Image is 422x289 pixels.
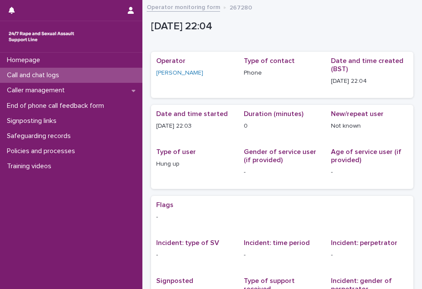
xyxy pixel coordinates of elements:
p: - [156,251,233,260]
p: Caller management [3,86,72,94]
p: - [331,168,408,177]
p: Training videos [3,162,58,170]
span: Type of contact [244,57,295,64]
span: Date and time created (BST) [331,57,403,72]
p: [DATE] 22:04 [151,20,410,33]
p: [DATE] 22:04 [331,77,408,86]
span: Incident: perpetrator [331,239,397,246]
span: New/repeat user [331,110,384,117]
p: Safeguarding records [3,132,78,140]
a: Operator monitoring form [147,2,220,12]
span: Type of user [156,148,196,155]
p: - [156,213,408,222]
span: Flags [156,201,173,208]
p: Phone [244,69,321,78]
span: Operator [156,57,186,64]
p: - [244,251,321,260]
span: Incident: type of SV [156,239,219,246]
p: Policies and processes [3,147,82,155]
p: - [331,251,408,260]
p: 267280 [230,2,252,12]
p: Signposting links [3,117,63,125]
p: - [244,168,321,177]
p: Hung up [156,160,233,169]
span: Incident: time period [244,239,310,246]
p: End of phone call feedback form [3,102,111,110]
p: Call and chat logs [3,71,66,79]
span: Duration (minutes) [244,110,303,117]
span: Signposted [156,277,193,284]
p: [DATE] 22:03 [156,122,233,131]
span: Date and time started [156,110,228,117]
a: [PERSON_NAME] [156,69,203,78]
span: Gender of service user (if provided) [244,148,316,163]
p: Homepage [3,56,47,64]
p: 0 [244,122,321,131]
span: Age of service user (if provided) [331,148,401,163]
img: rhQMoQhaT3yELyF149Cw [7,28,76,45]
p: Not known [331,122,408,131]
